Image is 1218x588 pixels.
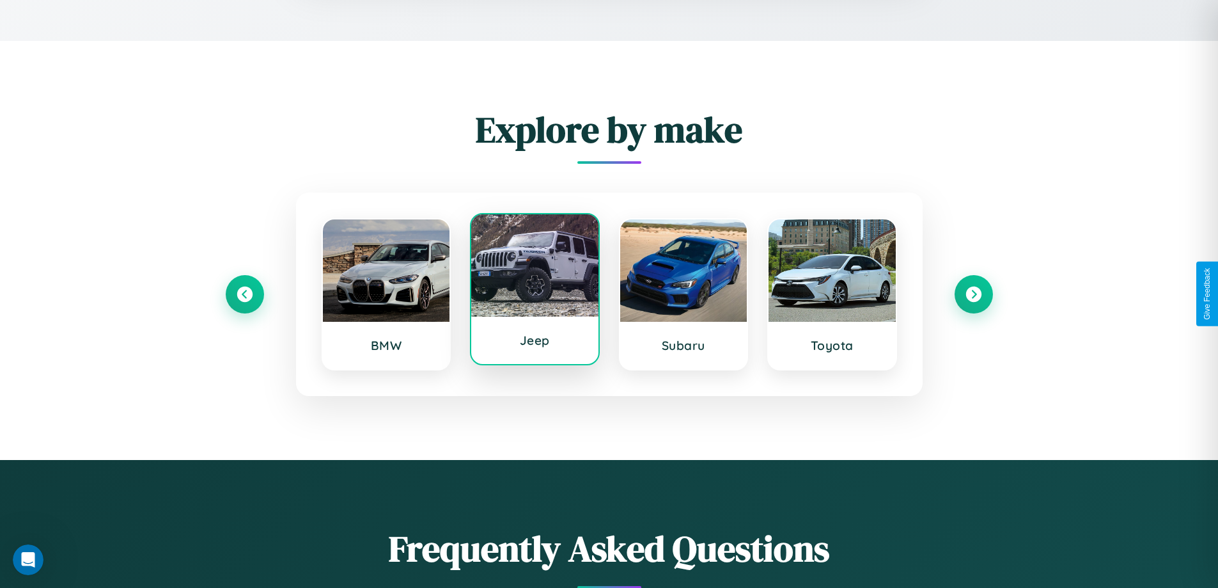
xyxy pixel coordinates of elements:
[226,105,993,154] h2: Explore by make
[633,338,735,353] h3: Subaru
[13,544,43,575] iframe: Intercom live chat
[1203,268,1212,320] div: Give Feedback
[336,338,437,353] h3: BMW
[226,524,993,573] h2: Frequently Asked Questions
[781,338,883,353] h3: Toyota
[484,333,586,348] h3: Jeep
